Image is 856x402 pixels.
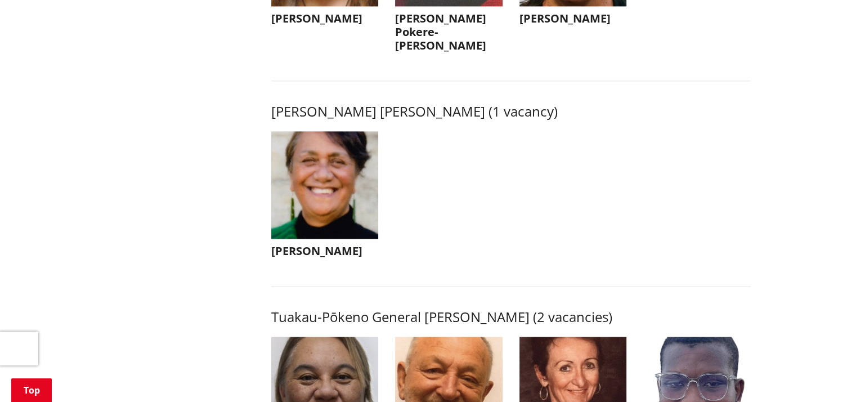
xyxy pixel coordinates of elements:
a: Top [11,378,52,402]
h3: Tuakau-Pōkeno General [PERSON_NAME] (2 vacancies) [271,309,751,325]
h3: [PERSON_NAME] [519,12,627,25]
img: WO-W-RU__TURNER_T__FSbcs [271,131,379,239]
h3: [PERSON_NAME] [271,12,379,25]
h3: [PERSON_NAME] Pokere-[PERSON_NAME] [395,12,503,52]
iframe: Messenger Launcher [804,355,845,395]
button: [PERSON_NAME] [271,131,379,263]
h3: [PERSON_NAME] [271,244,379,258]
h3: [PERSON_NAME] [PERSON_NAME] (1 vacancy) [271,104,751,120]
